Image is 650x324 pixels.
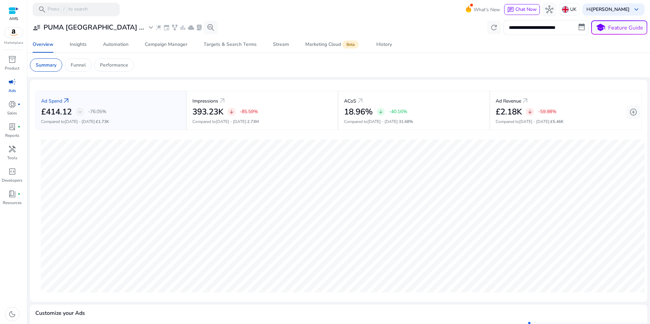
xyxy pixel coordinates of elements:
span: arrow_downward [527,109,533,114]
div: Overview [33,42,53,47]
div: Targets & Search Terms [204,42,257,47]
p: Ad Spend [41,97,62,105]
h2: 393.23K [192,107,223,117]
a: arrow_outward [218,97,226,105]
span: £1.73K [96,119,109,124]
span: - [79,108,81,116]
span: What's New [474,4,500,16]
span: fiber_manual_record [18,103,20,106]
span: [DATE] - [DATE] [367,119,398,124]
span: handyman [8,145,16,153]
h2: £414.12 [41,107,72,117]
p: Press to search [48,6,88,13]
span: lab_profile [8,123,16,131]
span: expand_more [147,23,155,32]
span: wand_stars [155,24,162,31]
p: Impressions [192,97,218,105]
span: arrow_downward [229,109,234,114]
span: family_history [171,24,178,31]
span: donut_small [8,100,16,108]
span: bar_chart [179,24,186,31]
a: arrow_outward [62,97,70,105]
p: AMS [8,16,19,22]
button: hub [543,3,556,16]
span: Beta [342,40,359,49]
span: lab_profile [196,24,203,31]
button: schoolFeature Guide [591,20,647,35]
span: school [596,23,605,33]
span: / [61,6,67,13]
p: Reports [5,132,19,139]
span: code_blocks [8,167,16,176]
p: UK [570,3,577,15]
b: [PERSON_NAME] [591,6,630,13]
p: -59.98% [538,109,557,114]
span: campaign [8,78,16,86]
p: -85.59% [240,109,258,114]
p: ACoS [344,97,356,105]
span: add_circle [629,108,637,116]
h2: 18.96% [344,107,373,117]
span: 2.73M [247,119,259,124]
p: Compared to : [41,119,181,125]
p: Sales [7,110,17,116]
span: fiber_manual_record [18,125,20,128]
span: £5.46K [550,119,564,124]
p: Developers [2,177,22,183]
p: Funnel [71,61,86,69]
div: History [376,42,392,47]
span: 31.68% [399,119,413,124]
span: refresh [490,23,498,32]
button: chatChat Now [504,4,540,15]
a: arrow_outward [521,97,529,105]
span: [DATE] - [DATE] [65,119,95,124]
p: Compared to : [192,119,332,125]
span: search [38,5,46,14]
div: Campaign Manager [145,42,187,47]
span: dark_mode [8,310,16,318]
p: Summary [36,61,56,69]
span: [DATE] - [DATE] [216,119,246,124]
a: arrow_outward [356,97,364,105]
img: uk.svg [562,6,569,13]
p: Compared to : [344,119,484,125]
p: -76.05% [88,109,106,114]
span: hub [545,5,553,14]
span: Chat Now [515,6,537,13]
div: Insights [70,42,87,47]
div: Automation [103,42,129,47]
button: refresh [487,21,501,34]
div: Stream [273,42,289,47]
p: Marketplace [4,40,23,46]
h4: Customize your Ads [35,310,85,317]
p: Compared to : [496,119,636,125]
p: Tools [7,155,17,161]
span: user_attributes [33,23,41,32]
span: inventory_2 [8,55,16,64]
p: Ad Revenue [496,97,521,105]
p: Ads [8,88,16,94]
span: arrow_downward [378,109,383,114]
div: Marketing Cloud [305,42,360,47]
p: Product [5,65,19,71]
span: keyboard_arrow_down [632,5,640,14]
span: [DATE] - [DATE] [519,119,549,124]
img: amazon.svg [4,28,23,38]
h3: PUMA [GEOGRAPHIC_DATA] ... [44,23,144,32]
span: cloud [188,24,194,31]
h2: £2.18K [496,107,522,117]
span: event [163,24,170,31]
span: fiber_manual_record [18,193,20,195]
button: add_circle [627,105,640,119]
span: search_insights [207,23,215,32]
p: Hi [586,7,630,12]
span: chat [507,6,514,13]
p: Feature Guide [608,24,643,32]
p: -40.16% [389,109,407,114]
button: search_insights [204,21,218,34]
p: Performance [100,61,128,69]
